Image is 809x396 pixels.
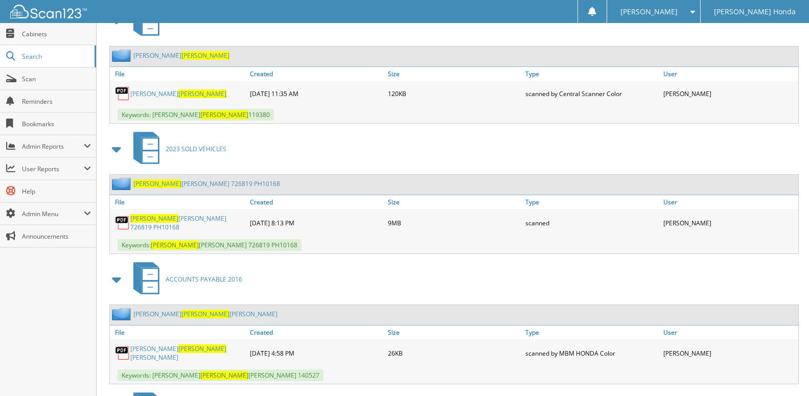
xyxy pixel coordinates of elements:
div: scanned [523,212,660,234]
span: [PERSON_NAME] [181,310,229,318]
span: Announcements [22,232,91,241]
a: Size [385,67,523,81]
span: Reminders [22,97,91,106]
div: 9MB [385,212,523,234]
a: Type [523,195,660,209]
a: Type [523,325,660,339]
a: File [110,67,247,81]
span: [PERSON_NAME] [178,89,226,98]
div: scanned by MBM HONDA Color [523,342,660,364]
span: [PERSON_NAME] [151,241,199,249]
span: Search [22,52,89,61]
div: [DATE] 11:35 AM [247,83,385,104]
img: folder2.png [112,308,133,320]
div: [PERSON_NAME] [661,212,798,234]
span: Scan [22,75,91,83]
span: Keywords: [PERSON_NAME] [PERSON_NAME] 140527 [118,369,323,381]
span: [PERSON_NAME] [181,51,229,60]
img: scan123-logo-white.svg [10,5,87,18]
span: Help [22,187,91,196]
div: [DATE] 4:58 PM [247,342,385,364]
a: Size [385,325,523,339]
span: [PERSON_NAME] [620,9,678,15]
img: PDF.png [115,345,130,361]
span: [PERSON_NAME] [130,214,178,223]
img: folder2.png [112,177,133,190]
span: Cabinets [22,30,91,38]
img: PDF.png [115,86,130,101]
span: [PERSON_NAME] [133,179,181,188]
img: PDF.png [115,215,130,230]
span: Keywords: [PERSON_NAME] 726819 PH10168 [118,239,302,251]
a: User [661,325,798,339]
a: File [110,195,247,209]
span: Admin Reports [22,142,84,151]
a: [PERSON_NAME][PERSON_NAME][PERSON_NAME] [130,344,245,362]
img: folder2.png [112,49,133,62]
a: User [661,195,798,209]
span: 2023 SOLD VEHICLES [166,145,226,153]
div: [PERSON_NAME] [661,342,798,364]
a: 2023 SOLD VEHICLES [127,129,226,169]
span: Bookmarks [22,120,91,128]
span: [PERSON_NAME] Honda [714,9,796,15]
span: Keywords: [PERSON_NAME] 119380 [118,109,274,121]
span: User Reports [22,165,84,173]
a: ACCOUNTS PAYABLE 2016 [127,259,242,299]
a: [PERSON_NAME][PERSON_NAME] [133,51,229,60]
div: scanned by Central Scanner Color [523,83,660,104]
a: Type [523,67,660,81]
div: [PERSON_NAME] [661,83,798,104]
a: File [110,325,247,339]
a: [PERSON_NAME][PERSON_NAME] 726819 PH10168 [133,179,280,188]
a: Created [247,195,385,209]
a: Size [385,195,523,209]
span: [PERSON_NAME] [178,344,226,353]
div: [DATE] 8:13 PM [247,212,385,234]
div: 120KB [385,83,523,104]
a: [PERSON_NAME][PERSON_NAME] [130,89,226,98]
div: 26KB [385,342,523,364]
span: [PERSON_NAME] [200,110,248,119]
span: Admin Menu [22,209,84,218]
a: [PERSON_NAME][PERSON_NAME][PERSON_NAME] [133,310,278,318]
a: User [661,67,798,81]
span: [PERSON_NAME] [200,371,248,380]
a: [PERSON_NAME][PERSON_NAME] 726819 PH10168 [130,214,245,231]
span: ACCOUNTS PAYABLE 2016 [166,275,242,284]
a: Created [247,67,385,81]
a: Created [247,325,385,339]
iframe: Chat Widget [758,347,809,396]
